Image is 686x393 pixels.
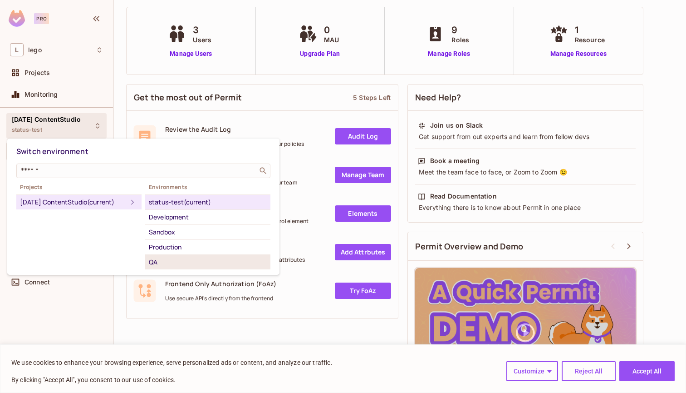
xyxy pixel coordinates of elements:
[619,361,675,381] button: Accept All
[149,242,267,253] div: Production
[11,357,333,368] p: We use cookies to enhance your browsing experience, serve personalized ads or content, and analyz...
[16,146,88,156] span: Switch environment
[562,361,616,381] button: Reject All
[20,197,127,208] div: [DATE] ContentStudio (current)
[149,212,267,223] div: Development
[506,361,558,381] button: Customize
[149,197,267,208] div: status-test (current)
[16,184,142,191] span: Projects
[11,374,333,385] p: By clicking "Accept All", you consent to our use of cookies.
[149,257,267,268] div: QA
[149,227,267,238] div: Sandbox
[145,184,270,191] span: Environments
